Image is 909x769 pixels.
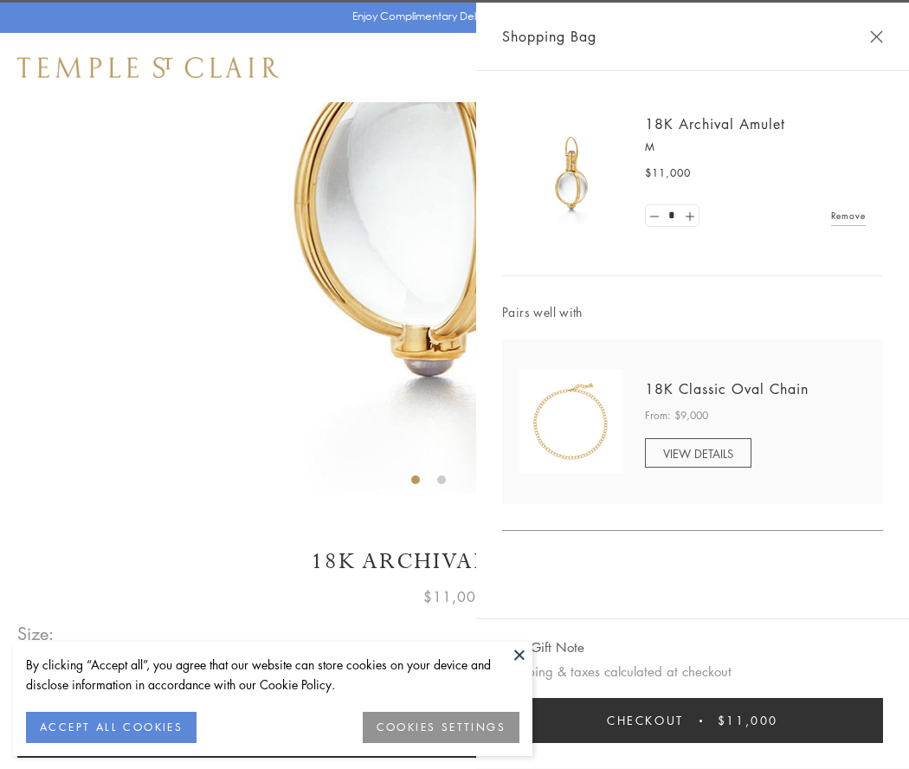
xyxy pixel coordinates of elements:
[423,585,486,608] span: $11,000
[645,407,708,424] span: From: $9,000
[17,619,55,648] span: Size:
[17,57,279,78] img: Temple St. Clair
[831,206,866,225] a: Remove
[502,25,596,48] span: Shopping Bag
[645,165,691,182] span: $11,000
[645,379,809,398] a: 18K Classic Oval Chain
[26,655,519,695] div: By clicking “Accept all”, you agree that our website can store cookies on your device and disclos...
[352,8,549,25] p: Enjoy Complimentary Delivery & Returns
[519,370,623,474] img: N88865-OV18
[502,302,883,322] span: Pairs well with
[645,139,866,156] p: M
[680,205,698,227] a: Set quantity to 2
[363,712,519,743] button: COOKIES SETTINGS
[645,438,751,468] a: VIEW DETAILS
[607,711,684,730] span: Checkout
[870,30,883,43] button: Close Shopping Bag
[502,661,883,682] p: Shipping & taxes calculated at checkout
[718,711,778,730] span: $11,000
[26,712,197,743] button: ACCEPT ALL COOKIES
[519,121,623,225] img: 18K Archival Amulet
[502,698,883,743] button: Checkout $11,000
[646,205,663,227] a: Set quantity to 0
[645,114,785,133] a: 18K Archival Amulet
[17,546,892,577] h1: 18K Archival Amulet
[663,445,733,462] span: VIEW DETAILS
[502,637,584,658] button: Add Gift Note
